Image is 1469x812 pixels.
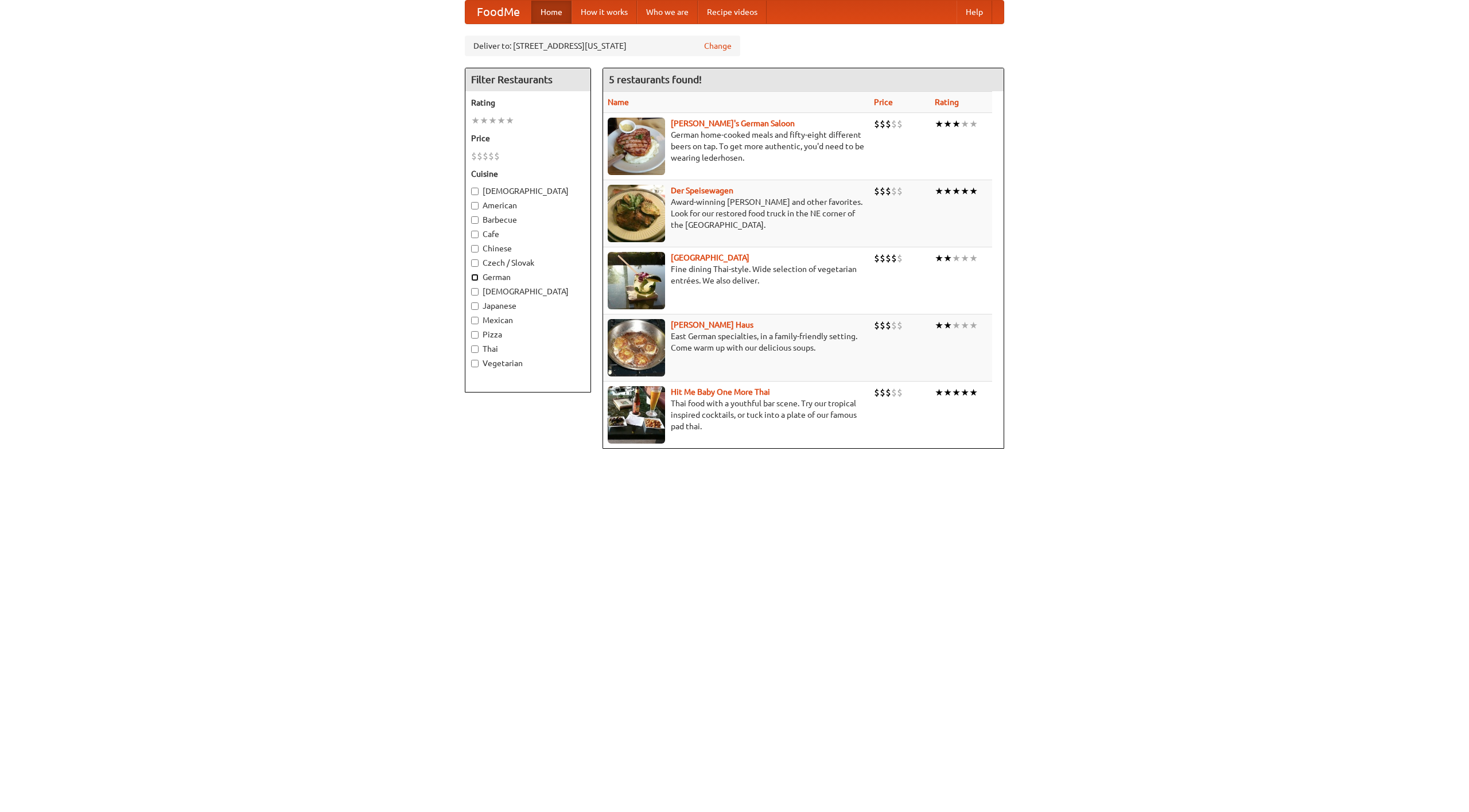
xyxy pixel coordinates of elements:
li: $ [880,185,885,197]
li: ★ [952,386,961,399]
li: $ [891,252,897,265]
a: Change [704,40,732,52]
label: German [471,271,585,283]
li: $ [880,118,885,130]
input: Vegetarian [471,360,479,367]
b: Der Speisewagen [671,186,733,195]
h5: Price [471,133,585,144]
li: ★ [471,114,480,127]
label: Barbecue [471,214,585,226]
h4: Filter Restaurants [465,68,590,91]
li: ★ [943,185,952,197]
li: $ [891,118,897,130]
li: $ [488,150,494,162]
div: Deliver to: [STREET_ADDRESS][US_STATE] [465,36,740,56]
a: Who we are [637,1,698,24]
img: kohlhaus.jpg [608,319,665,376]
li: ★ [969,185,978,197]
li: $ [897,386,903,399]
li: $ [891,386,897,399]
li: ★ [969,386,978,399]
a: FoodMe [465,1,531,24]
li: $ [494,150,500,162]
ng-pluralize: 5 restaurants found! [609,74,702,85]
li: ★ [943,252,952,265]
li: ★ [952,185,961,197]
a: How it works [572,1,637,24]
label: Vegetarian [471,358,585,369]
input: Thai [471,345,479,353]
li: ★ [961,252,969,265]
label: Pizza [471,329,585,340]
li: $ [897,319,903,332]
li: $ [880,386,885,399]
input: Mexican [471,317,479,324]
li: ★ [961,319,969,332]
label: Cafe [471,228,585,240]
li: ★ [488,114,497,127]
li: $ [897,118,903,130]
label: Czech / Slovak [471,257,585,269]
li: ★ [935,185,943,197]
input: [DEMOGRAPHIC_DATA] [471,288,479,296]
a: Name [608,98,629,107]
a: Hit Me Baby One More Thai [671,387,770,397]
label: American [471,200,585,211]
li: $ [885,386,891,399]
a: [GEOGRAPHIC_DATA] [671,253,749,262]
li: $ [874,319,880,332]
img: esthers.jpg [608,118,665,175]
li: ★ [935,319,943,332]
a: Recipe videos [698,1,767,24]
b: [PERSON_NAME] Haus [671,320,753,329]
input: Cafe [471,231,479,238]
li: ★ [943,386,952,399]
input: American [471,202,479,209]
img: babythai.jpg [608,386,665,444]
label: Chinese [471,243,585,254]
li: $ [880,319,885,332]
li: $ [891,319,897,332]
li: ★ [935,252,943,265]
input: Chinese [471,245,479,252]
li: ★ [506,114,514,127]
li: ★ [952,118,961,130]
li: $ [874,386,880,399]
li: ★ [952,252,961,265]
li: ★ [969,319,978,332]
a: Rating [935,98,959,107]
li: ★ [943,319,952,332]
input: Japanese [471,302,479,310]
li: ★ [943,118,952,130]
label: [DEMOGRAPHIC_DATA] [471,286,585,297]
li: $ [885,185,891,197]
img: speisewagen.jpg [608,185,665,242]
li: $ [885,252,891,265]
h5: Cuisine [471,168,585,180]
li: $ [874,185,880,197]
input: [DEMOGRAPHIC_DATA] [471,188,479,195]
label: [DEMOGRAPHIC_DATA] [471,185,585,197]
li: $ [874,252,880,265]
li: $ [874,118,880,130]
label: Thai [471,343,585,355]
li: ★ [935,118,943,130]
a: Home [531,1,572,24]
p: Fine dining Thai-style. Wide selection of vegetarian entrées. We also deliver. [608,263,865,286]
a: Price [874,98,893,107]
li: $ [477,150,483,162]
li: ★ [935,386,943,399]
input: Pizza [471,331,479,339]
li: $ [897,252,903,265]
input: Czech / Slovak [471,259,479,267]
b: [PERSON_NAME]'s German Saloon [671,119,795,128]
input: Barbecue [471,216,479,224]
li: $ [483,150,488,162]
li: ★ [480,114,488,127]
h5: Rating [471,97,585,108]
li: ★ [969,118,978,130]
li: ★ [497,114,506,127]
p: East German specialties, in a family-friendly setting. Come warm up with our delicious soups. [608,331,865,353]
